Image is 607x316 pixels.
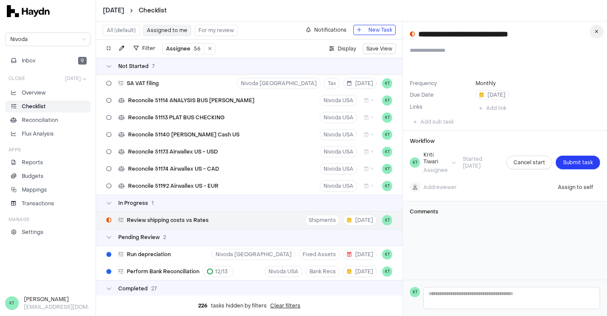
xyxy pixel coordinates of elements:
span: KT [385,80,390,87]
button: Filter [130,43,159,53]
nav: breadcrumb [103,6,167,15]
button: KT [382,249,392,260]
span: [DATE] [347,80,373,87]
h3: Manage [9,216,30,223]
span: KT [385,251,390,258]
button: + [361,146,377,157]
button: [DATE] [343,266,377,277]
button: KT [382,181,392,191]
button: Bank Recs [306,266,340,277]
button: For my review [195,25,238,36]
span: Reconcile 51113 PLAT BUS CHECKING [128,114,225,121]
button: Nivoda USA [265,266,302,277]
span: KT [385,149,390,155]
span: Reconcile 51192 Airwallex US - EUR [128,183,219,189]
span: KT [385,269,390,275]
button: Nivoda USA [320,129,357,140]
span: [DATE] [347,217,373,224]
button: Tax [324,78,340,89]
span: Reconcile 51174 Airwallex US - CAD [128,165,219,172]
button: [DATE] [476,90,509,100]
p: Reports [22,159,43,166]
button: [DATE] [343,249,377,260]
button: [DATE] [343,78,377,89]
button: [DATE] [103,6,124,15]
span: Perform Bank Reconciliation [127,268,199,275]
button: Add sub task [410,117,457,127]
span: 27 [151,285,157,292]
span: Display [338,44,356,53]
img: svg+xml,%3c [7,5,50,17]
span: KT [385,115,390,121]
p: Mappings [22,186,47,194]
p: Budgets [22,172,44,180]
a: Checklist [5,100,90,112]
a: Reconciliation [5,114,90,126]
button: All (default) [103,25,140,36]
span: KT [385,166,390,172]
p: Flux Analysis [22,130,54,138]
span: Completed [118,285,148,292]
button: Assigned to me [143,25,191,36]
div: tasks hidden by filters [96,295,403,316]
div: Assignee [423,167,448,174]
button: [DATE] [62,74,91,83]
div: Kriti Tiwari [423,151,448,165]
a: Checklist [139,6,167,15]
span: KT [413,159,417,166]
a: Transactions [5,198,90,210]
button: Cancel start [506,156,552,169]
span: Run depreciation [127,251,171,258]
h3: Close [9,75,25,82]
span: 9 [78,57,87,65]
span: KT [385,217,390,224]
span: Started [DATE] [456,156,503,169]
button: Nivoda USA [320,163,357,174]
span: 2 [163,234,166,241]
a: Settings [5,226,90,238]
button: Addreviewer [410,182,457,192]
button: + [361,112,377,123]
a: Overview [5,87,90,99]
span: Reconcile 51114 ANALYSIS BUS [PERSON_NAME] [128,97,254,104]
span: KT [385,183,390,189]
span: Inbox [22,57,35,65]
span: Nivoda [10,33,85,46]
span: [DATE] [347,251,373,258]
span: In Progress [118,200,148,207]
span: Assign to self [558,183,593,192]
span: Reconcile 51173 Airwallex US - USD [128,148,218,155]
button: KT [382,78,392,89]
span: SA VAT filing [127,80,159,87]
button: Clear filters [270,302,301,309]
button: KTKriti TiwariAssignee [410,151,456,174]
button: Shipments [305,215,340,226]
p: Checklist [22,103,46,110]
span: 1 [152,200,154,207]
p: [EMAIL_ADDRESS][DOMAIN_NAME] [24,303,90,311]
span: KT [385,97,390,104]
span: Submit task [563,158,593,167]
button: Assignee56 [163,44,204,54]
button: Add link [476,103,510,113]
button: Nivoda [GEOGRAPHIC_DATA] [212,249,295,260]
button: + [361,95,377,106]
button: Nivoda [GEOGRAPHIC_DATA] [237,78,321,89]
h3: Apps [9,147,21,153]
button: KT [382,266,392,277]
a: Reports [5,157,90,168]
button: KT [382,147,392,157]
span: Cancel start [514,158,545,167]
span: 7 [152,63,155,70]
span: Not Started [118,63,149,70]
a: Budgets [5,170,90,182]
h3: Workflow [410,138,435,145]
span: KT [413,289,417,295]
p: Overview [22,89,46,97]
p: Settings [22,228,44,236]
span: [DATE] [65,75,81,82]
span: 226 [198,302,207,309]
span: Review shipping costs vs Rates [127,217,209,224]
